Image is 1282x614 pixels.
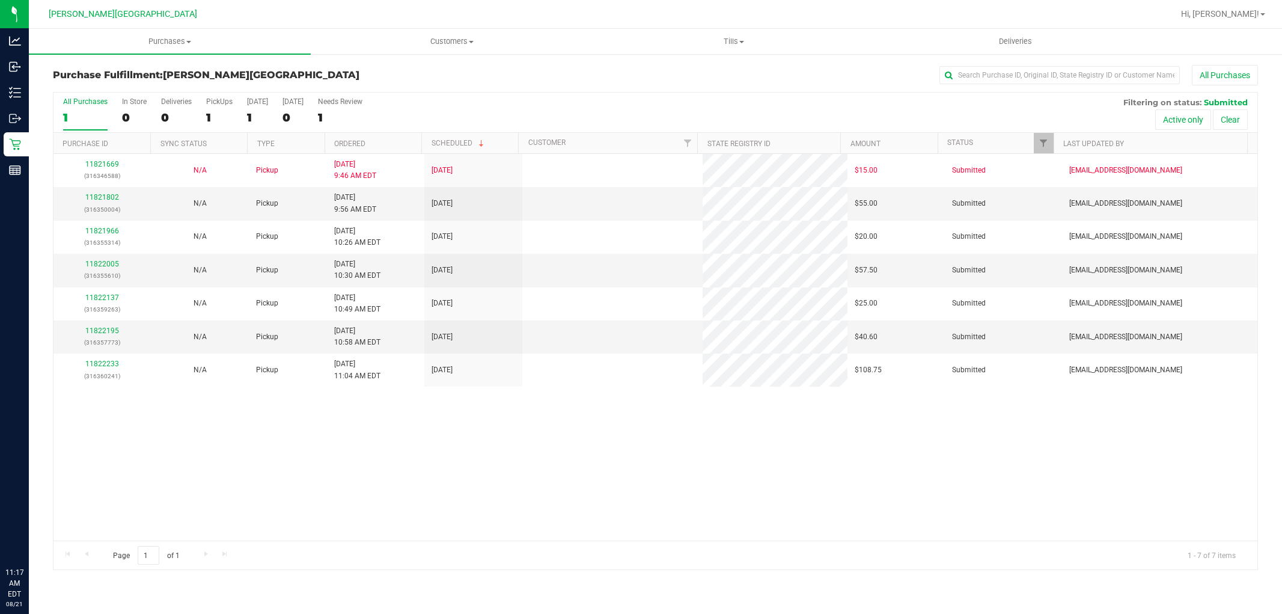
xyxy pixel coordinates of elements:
[194,232,207,241] span: Not Applicable
[1178,546,1245,564] span: 1 - 7 of 7 items
[85,327,119,335] a: 11822195
[9,112,21,124] inline-svg: Outbound
[952,265,986,276] span: Submitted
[282,97,304,106] div: [DATE]
[855,265,878,276] span: $57.50
[334,140,365,148] a: Ordered
[311,29,593,54] a: Customers
[194,198,207,209] button: N/A
[194,266,207,274] span: Not Applicable
[311,36,592,47] span: Customers
[855,364,882,376] span: $108.75
[161,111,192,124] div: 0
[952,165,986,176] span: Submitted
[1123,97,1201,107] span: Filtering on status:
[528,138,566,147] a: Customer
[1204,97,1248,107] span: Submitted
[952,331,986,343] span: Submitted
[61,270,144,281] p: (316355610)
[61,170,144,182] p: (316346588)
[256,265,278,276] span: Pickup
[53,70,454,81] h3: Purchase Fulfillment:
[85,193,119,201] a: 11821802
[163,69,359,81] span: [PERSON_NAME][GEOGRAPHIC_DATA]
[983,36,1048,47] span: Deliveries
[432,265,453,276] span: [DATE]
[334,292,380,315] span: [DATE] 10:49 AM EDT
[257,140,275,148] a: Type
[334,226,380,248] span: [DATE] 10:26 AM EDT
[1069,298,1182,309] span: [EMAIL_ADDRESS][DOMAIN_NAME]
[194,231,207,242] button: N/A
[1069,331,1182,343] span: [EMAIL_ADDRESS][DOMAIN_NAME]
[318,97,362,106] div: Needs Review
[1213,109,1248,130] button: Clear
[194,165,207,176] button: N/A
[593,36,874,47] span: Tills
[256,198,278,209] span: Pickup
[256,331,278,343] span: Pickup
[194,298,207,309] button: N/A
[1069,364,1182,376] span: [EMAIL_ADDRESS][DOMAIN_NAME]
[334,325,380,348] span: [DATE] 10:58 AM EDT
[194,199,207,207] span: Not Applicable
[206,111,233,124] div: 1
[61,204,144,215] p: (316350004)
[875,29,1156,54] a: Deliveries
[256,231,278,242] span: Pickup
[947,138,973,147] a: Status
[1069,265,1182,276] span: [EMAIL_ADDRESS][DOMAIN_NAME]
[194,364,207,376] button: N/A
[1063,140,1124,148] a: Last Updated By
[5,567,23,600] p: 11:17 AM EDT
[61,337,144,348] p: (316357773)
[161,97,192,106] div: Deliveries
[1069,231,1182,242] span: [EMAIL_ADDRESS][DOMAIN_NAME]
[855,231,878,242] span: $20.00
[952,364,986,376] span: Submitted
[432,298,453,309] span: [DATE]
[247,97,268,106] div: [DATE]
[160,140,207,148] a: Sync Status
[1034,133,1054,153] a: Filter
[432,331,453,343] span: [DATE]
[282,111,304,124] div: 0
[194,265,207,276] button: N/A
[334,192,376,215] span: [DATE] 9:56 AM EDT
[855,331,878,343] span: $40.60
[194,366,207,374] span: Not Applicable
[9,138,21,150] inline-svg: Retail
[63,140,108,148] a: Purchase ID
[677,133,697,153] a: Filter
[952,198,986,209] span: Submitted
[9,61,21,73] inline-svg: Inbound
[432,364,453,376] span: [DATE]
[318,111,362,124] div: 1
[256,298,278,309] span: Pickup
[334,159,376,182] span: [DATE] 9:46 AM EDT
[432,139,486,147] a: Scheduled
[63,97,108,106] div: All Purchases
[952,298,986,309] span: Submitted
[855,198,878,209] span: $55.00
[1155,109,1211,130] button: Active only
[85,260,119,268] a: 11822005
[9,164,21,176] inline-svg: Reports
[432,198,453,209] span: [DATE]
[29,36,311,47] span: Purchases
[5,600,23,609] p: 08/21
[194,299,207,307] span: Not Applicable
[1069,198,1182,209] span: [EMAIL_ADDRESS][DOMAIN_NAME]
[61,304,144,315] p: (316359263)
[334,358,380,381] span: [DATE] 11:04 AM EDT
[855,298,878,309] span: $25.00
[432,231,453,242] span: [DATE]
[247,111,268,124] div: 1
[855,165,878,176] span: $15.00
[952,231,986,242] span: Submitted
[1069,165,1182,176] span: [EMAIL_ADDRESS][DOMAIN_NAME]
[85,160,119,168] a: 11821669
[138,546,159,565] input: 1
[122,111,147,124] div: 0
[49,9,197,19] span: [PERSON_NAME][GEOGRAPHIC_DATA]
